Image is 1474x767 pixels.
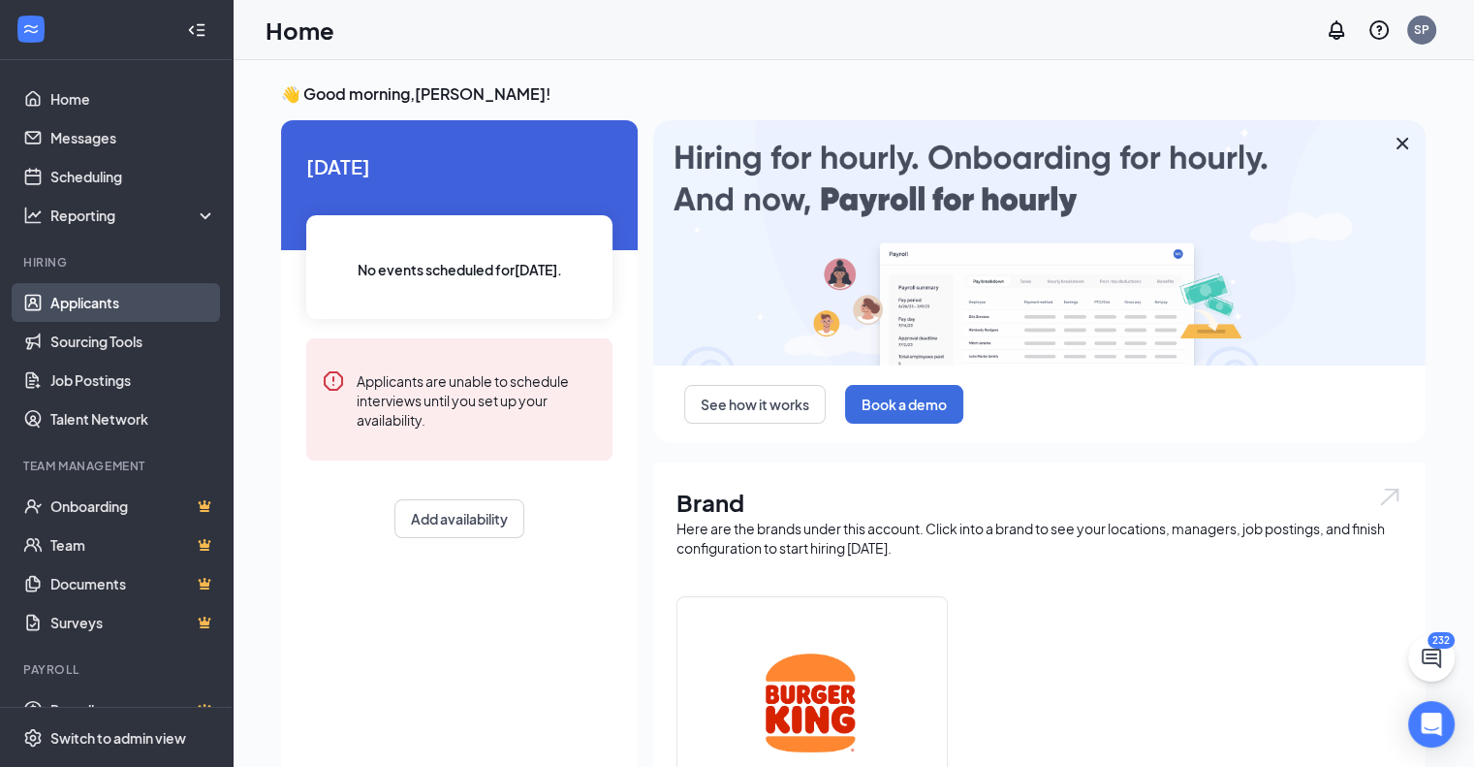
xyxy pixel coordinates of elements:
div: 232 [1427,632,1455,649]
a: Messages [50,118,216,157]
svg: Notifications [1325,18,1348,42]
span: [DATE] [306,151,612,181]
img: payroll-large.gif [653,120,1426,366]
div: Payroll [23,661,212,678]
button: See how it works [684,385,826,424]
h1: Home [266,14,334,47]
div: Open Intercom Messenger [1408,701,1455,748]
h1: Brand [676,486,1402,519]
a: Applicants [50,283,216,322]
div: Applicants are unable to schedule interviews until you set up your availability. [357,369,597,430]
svg: Collapse [187,20,206,40]
svg: QuestionInfo [1367,18,1391,42]
a: Sourcing Tools [50,322,216,361]
a: OnboardingCrown [50,487,216,526]
a: PayrollCrown [50,690,216,729]
button: ChatActive [1408,635,1455,682]
div: Team Management [23,458,212,474]
a: Talent Network [50,399,216,438]
div: Hiring [23,254,212,271]
div: Switch to admin view [50,728,186,748]
a: DocumentsCrown [50,564,216,603]
svg: Analysis [23,206,43,225]
svg: Error [322,369,345,393]
a: SurveysCrown [50,603,216,642]
a: Home [50,80,216,118]
svg: Settings [23,728,43,748]
div: Reporting [50,206,217,225]
img: open.6027fd2a22e1237b5b06.svg [1377,486,1402,508]
button: Add availability [394,499,524,538]
a: Job Postings [50,361,216,399]
svg: ChatActive [1420,647,1443,670]
svg: WorkstreamLogo [21,19,41,39]
button: Book a demo [845,385,963,424]
a: TeamCrown [50,526,216,564]
a: Scheduling [50,157,216,196]
div: SP [1414,21,1429,38]
div: Here are the brands under this account. Click into a brand to see your locations, managers, job p... [676,519,1402,558]
span: No events scheduled for [DATE] . [358,259,562,280]
img: Burger King [750,641,874,765]
h3: 👋 Good morning, [PERSON_NAME] ! [281,83,1426,105]
svg: Cross [1391,132,1414,155]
